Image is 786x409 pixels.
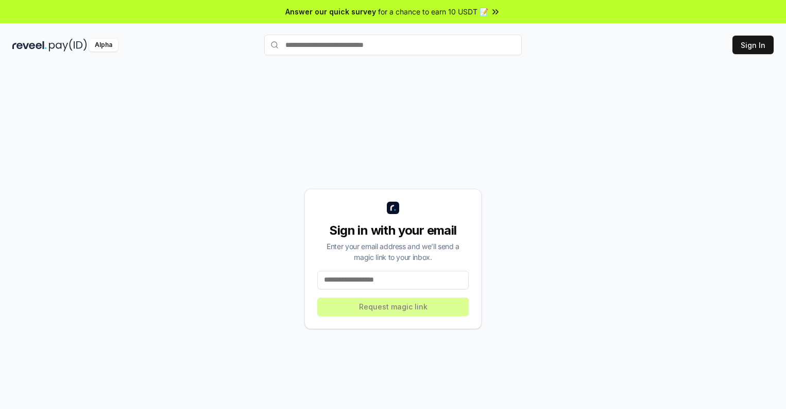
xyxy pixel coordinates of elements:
[12,39,47,52] img: reveel_dark
[317,241,469,263] div: Enter your email address and we’ll send a magic link to your inbox.
[285,6,376,17] span: Answer our quick survey
[89,39,118,52] div: Alpha
[732,36,774,54] button: Sign In
[387,202,399,214] img: logo_small
[378,6,488,17] span: for a chance to earn 10 USDT 📝
[49,39,87,52] img: pay_id
[317,222,469,239] div: Sign in with your email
